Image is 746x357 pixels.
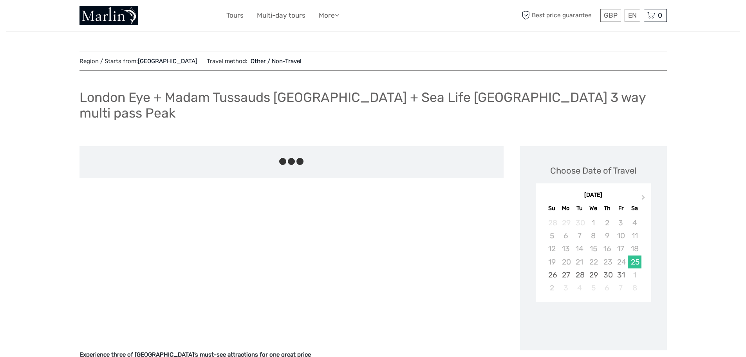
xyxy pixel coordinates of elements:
[536,191,651,199] div: [DATE]
[591,322,596,327] div: Loading...
[614,229,628,242] div: Not available Friday, October 10th, 2025
[550,165,636,177] div: Choose Date of Travel
[559,216,573,229] div: Not available Monday, September 29th, 2025
[657,11,663,19] span: 0
[559,203,573,214] div: Mo
[600,216,614,229] div: Not available Thursday, October 2nd, 2025
[628,229,641,242] div: Not available Saturday, October 11th, 2025
[628,281,641,294] div: Not available Saturday, November 8th, 2025
[545,216,559,229] div: Not available Sunday, September 28th, 2025
[586,256,600,268] div: Not available Wednesday, October 22nd, 2025
[538,216,648,294] div: month 2025-10
[226,10,244,21] a: Tours
[625,9,640,22] div: EN
[586,242,600,255] div: Not available Wednesday, October 15th, 2025
[600,268,614,281] div: Choose Thursday, October 30th, 2025
[600,256,614,268] div: Not available Thursday, October 23rd, 2025
[586,281,600,294] div: Not available Wednesday, November 5th, 2025
[604,11,618,19] span: GBP
[79,6,138,25] img: 1132-cbcf9134-d83d-448b-ba22-978e96470fcc_logo_small.jpg
[628,256,641,268] div: Choose Saturday, October 25th, 2025
[600,203,614,214] div: Th
[573,268,586,281] div: Choose Tuesday, October 28th, 2025
[559,268,573,281] div: Choose Monday, October 27th, 2025
[628,242,641,255] div: Not available Saturday, October 18th, 2025
[586,268,600,281] div: Choose Wednesday, October 29th, 2025
[573,256,586,268] div: Not available Tuesday, October 21st, 2025
[559,229,573,242] div: Not available Monday, October 6th, 2025
[573,216,586,229] div: Not available Tuesday, September 30th, 2025
[207,55,302,66] span: Travel method:
[638,193,650,206] button: Next Month
[247,58,302,65] a: Other / Non-Travel
[79,57,197,65] span: Region / Starts from:
[573,281,586,294] div: Not available Tuesday, November 4th, 2025
[586,216,600,229] div: Not available Wednesday, October 1st, 2025
[628,268,641,281] div: Choose Saturday, November 1st, 2025
[545,268,559,281] div: Choose Sunday, October 26th, 2025
[545,256,559,268] div: Not available Sunday, October 19th, 2025
[319,10,339,21] a: More
[559,281,573,294] div: Not available Monday, November 3rd, 2025
[614,242,628,255] div: Not available Friday, October 17th, 2025
[614,216,628,229] div: Not available Friday, October 3rd, 2025
[559,242,573,255] div: Not available Monday, October 13th, 2025
[614,268,628,281] div: Choose Friday, October 31st, 2025
[628,216,641,229] div: Not available Saturday, October 4th, 2025
[545,203,559,214] div: Su
[545,281,559,294] div: Choose Sunday, November 2nd, 2025
[600,229,614,242] div: Not available Thursday, October 9th, 2025
[520,9,598,22] span: Best price guarantee
[573,203,586,214] div: Tu
[600,242,614,255] div: Not available Thursday, October 16th, 2025
[559,256,573,268] div: Not available Monday, October 20th, 2025
[138,58,197,65] a: [GEOGRAPHIC_DATA]
[573,229,586,242] div: Not available Tuesday, October 7th, 2025
[545,242,559,255] div: Not available Sunday, October 12th, 2025
[614,203,628,214] div: Fr
[79,89,667,121] h1: London Eye + Madam Tussauds [GEOGRAPHIC_DATA] + Sea Life [GEOGRAPHIC_DATA] 3 way multi pass Peak
[545,229,559,242] div: Not available Sunday, October 5th, 2025
[600,281,614,294] div: Not available Thursday, November 6th, 2025
[573,242,586,255] div: Not available Tuesday, October 14th, 2025
[628,203,641,214] div: Sa
[614,256,628,268] div: Not available Friday, October 24th, 2025
[586,229,600,242] div: Not available Wednesday, October 8th, 2025
[614,281,628,294] div: Not available Friday, November 7th, 2025
[586,203,600,214] div: We
[257,10,305,21] a: Multi-day tours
